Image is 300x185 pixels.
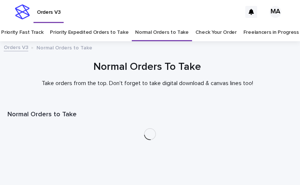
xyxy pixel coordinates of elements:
a: Orders V3 [4,43,28,51]
img: stacker-logo-s-only.png [15,4,30,19]
h1: Normal Orders To Take [7,60,287,74]
a: Priority Fast Track [1,24,43,41]
a: Freelancers in Progress [243,24,299,41]
div: MA [269,6,281,18]
a: Normal Orders to Take [135,24,189,41]
a: Check Your Order [195,24,237,41]
h1: Normal Orders to Take [7,110,293,119]
p: Take orders from the top. Don't forget to take digital download & canvas lines too! [7,80,287,87]
a: Priority Expedited Orders to Take [50,24,128,41]
p: Normal Orders to Take [36,43,92,51]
